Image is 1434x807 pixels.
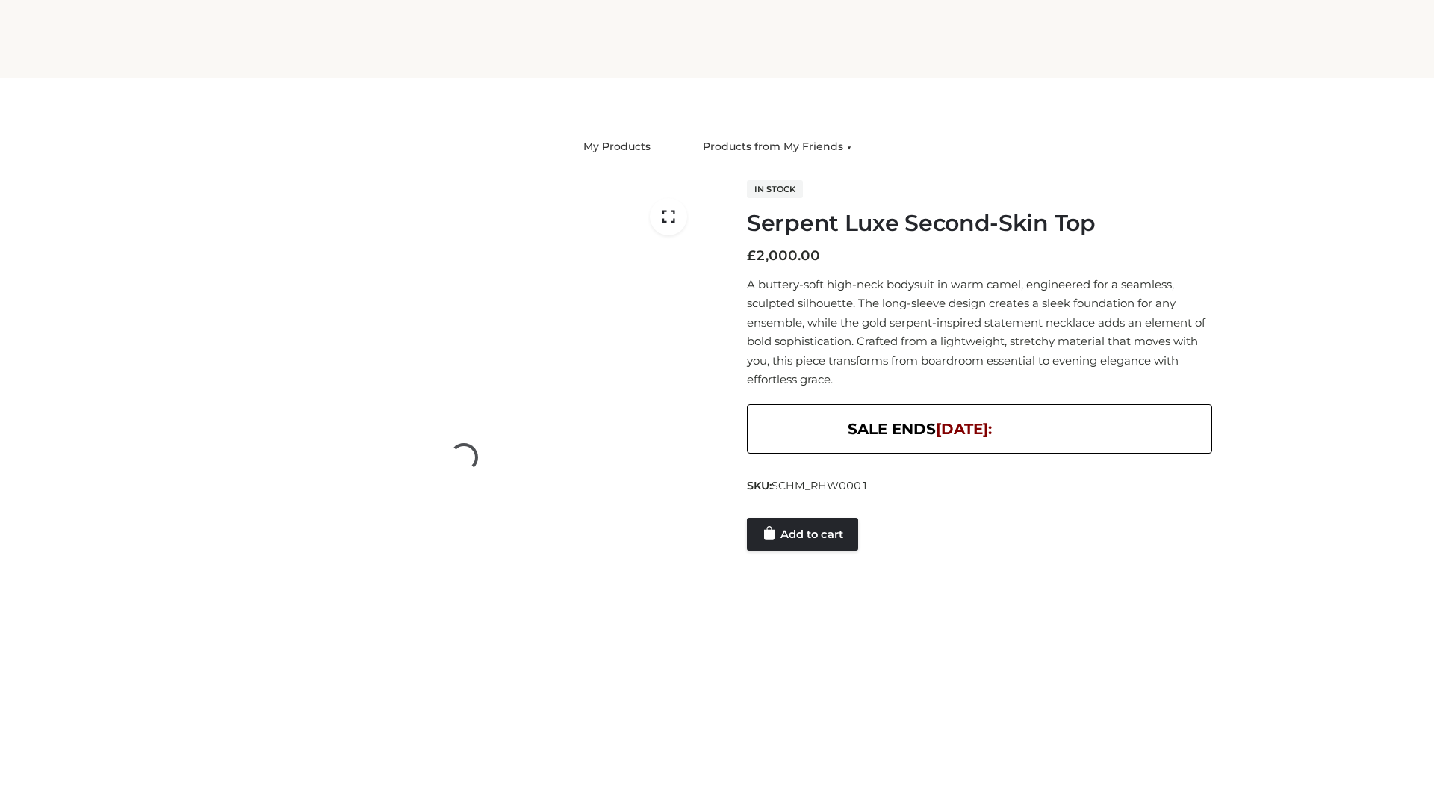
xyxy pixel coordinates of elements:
span: SCHM_RHW0001 [772,479,869,492]
span: £ [747,247,756,264]
a: My Products [572,131,662,164]
p: A buttery-soft high-neck bodysuit in warm camel, engineered for a seamless, sculpted silhouette. ... [747,275,1212,389]
bdi: 2,000.00 [747,247,820,264]
span: SKU: [747,477,870,495]
div: SALE ENDS [747,404,1212,454]
h1: Serpent Luxe Second-Skin Top [747,210,1212,237]
span: In stock [747,180,803,198]
a: Products from My Friends [692,131,863,164]
a: Add to cart [747,518,858,551]
span: [DATE]: [936,420,992,438]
